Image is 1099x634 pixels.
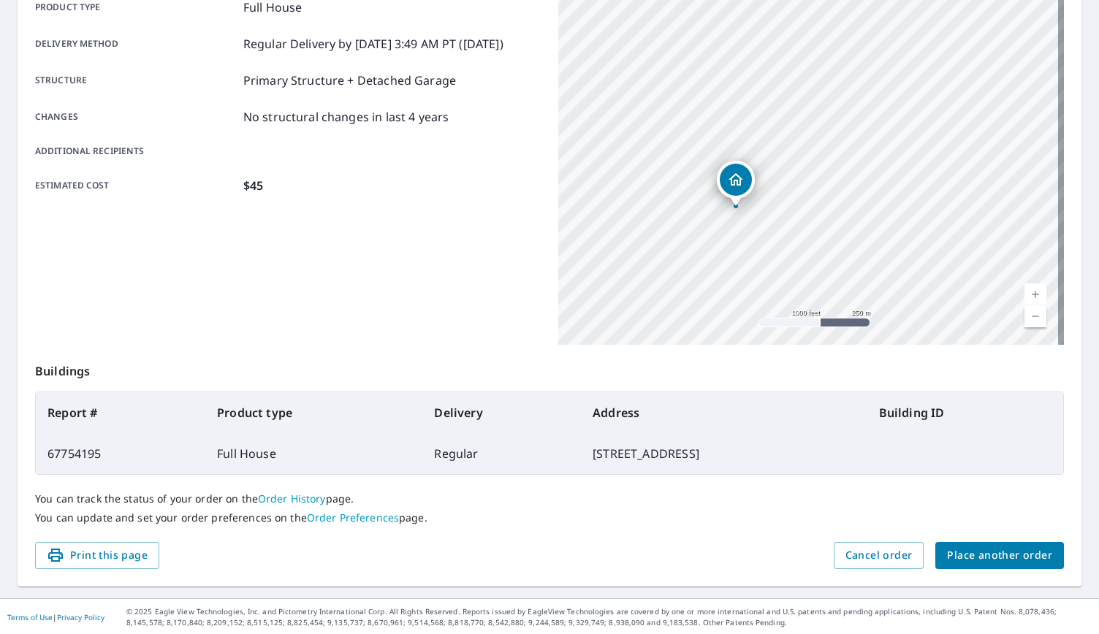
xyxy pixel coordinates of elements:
[205,392,422,433] th: Product type
[35,177,237,194] p: Estimated cost
[422,433,581,474] td: Regular
[581,433,867,474] td: [STREET_ADDRESS]
[35,108,237,126] p: Changes
[243,35,503,53] p: Regular Delivery by [DATE] 3:49 AM PT ([DATE])
[717,161,755,206] div: Dropped pin, building 1, Residential property, 516 Westwell Ln Bel Air, MD 21014
[35,72,237,89] p: Structure
[35,345,1064,392] p: Buildings
[35,542,159,569] button: Print this page
[205,433,422,474] td: Full House
[947,546,1052,565] span: Place another order
[35,35,237,53] p: Delivery method
[1024,283,1046,305] a: Current Level 15, Zoom In
[57,612,104,622] a: Privacy Policy
[35,145,237,158] p: Additional recipients
[35,511,1064,524] p: You can update and set your order preferences on the page.
[243,177,263,194] p: $45
[243,72,456,89] p: Primary Structure + Detached Garage
[867,392,1063,433] th: Building ID
[7,613,104,622] p: |
[243,108,449,126] p: No structural changes in last 4 years
[422,392,581,433] th: Delivery
[935,542,1064,569] button: Place another order
[258,492,326,505] a: Order History
[307,511,399,524] a: Order Preferences
[47,546,148,565] span: Print this page
[581,392,867,433] th: Address
[834,542,924,569] button: Cancel order
[845,546,913,565] span: Cancel order
[126,606,1092,628] p: © 2025 Eagle View Technologies, Inc. and Pictometry International Corp. All Rights Reserved. Repo...
[7,612,53,622] a: Terms of Use
[36,392,205,433] th: Report #
[35,492,1064,505] p: You can track the status of your order on the page.
[1024,305,1046,327] a: Current Level 15, Zoom Out
[36,433,205,474] td: 67754195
